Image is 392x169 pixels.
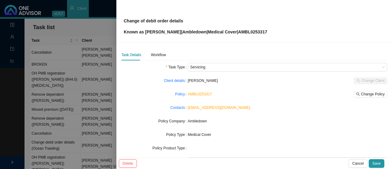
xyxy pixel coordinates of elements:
span: Change Policy [361,91,385,97]
span: Save [372,160,381,167]
a: Client details [164,78,185,84]
button: Change Client [354,78,387,84]
label: Policy Product Type [153,144,188,152]
p: Known as [PERSON_NAME] | | | AMBL0253317 [124,29,267,35]
span: search [356,92,360,96]
span: Cancel [352,160,364,167]
button: Save [369,159,384,168]
button: Change Policy [354,91,387,98]
label: Policy Company [158,117,188,125]
a: AMBL0253317 [188,92,212,96]
span: Ambledown [188,119,207,123]
div: Workflow [151,52,166,58]
span: Ambledown [182,29,206,34]
span: Servicing [190,63,385,71]
button: Delete [119,159,137,168]
label: Administrators [159,157,188,166]
a: Policy [175,91,185,97]
span: Delete [123,160,133,167]
label: Policy Type [166,130,188,139]
a: Contacts [170,105,185,111]
p: Change of debit order details [124,17,267,24]
a: [EMAIL_ADDRESS][DOMAIN_NAME] [188,106,250,110]
span: Medical Cover [208,29,237,34]
button: Cancel [349,159,367,168]
span: [PERSON_NAME] [188,79,218,83]
span: Medical Cover [188,133,211,137]
div: Task Details [121,52,141,58]
label: Task Type [166,63,188,71]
